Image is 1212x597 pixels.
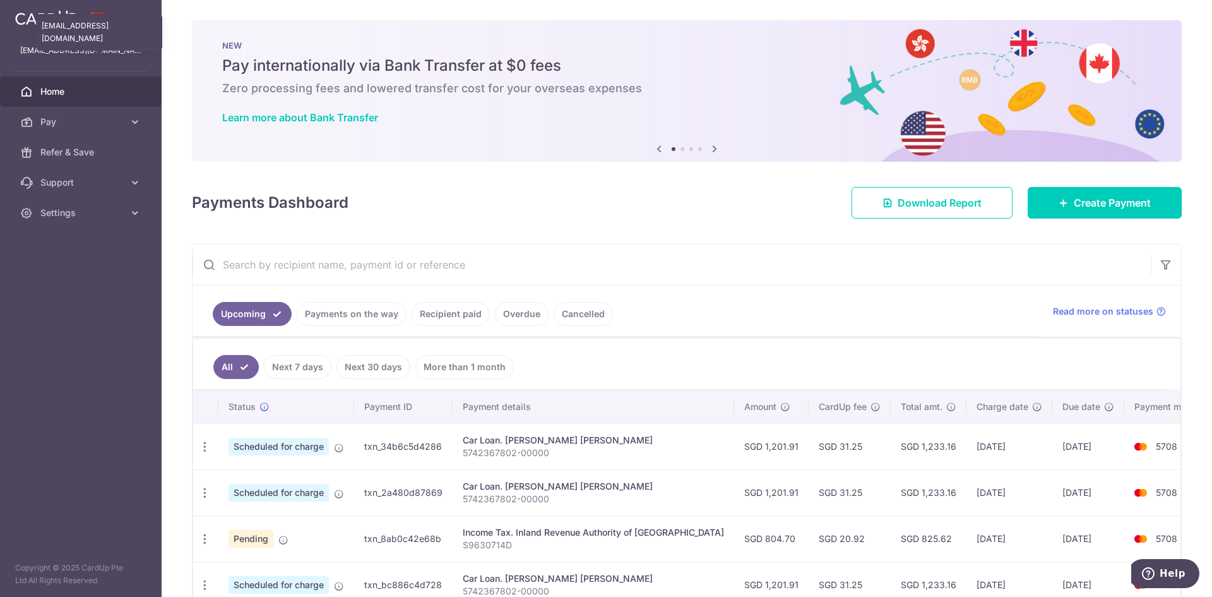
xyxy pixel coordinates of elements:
h5: Pay internationally via Bank Transfer at $0 fees [222,56,1151,76]
iframe: Opens a widget where you can find more information [1131,559,1199,591]
td: SGD 825.62 [891,516,966,562]
td: SGD 31.25 [809,423,891,469]
td: [DATE] [966,516,1052,562]
img: Bank Card [1128,577,1153,593]
a: Learn more about Bank Transfer [222,111,378,124]
a: Overdue [495,302,549,326]
span: Status [229,401,256,413]
a: All [213,355,259,379]
span: Download Report [898,195,982,210]
h4: Payments Dashboard [192,191,348,214]
span: CardUp fee [819,401,867,413]
a: Read more on statuses [1053,305,1166,318]
td: SGD 1,201.91 [734,469,809,516]
a: Create Payment [1028,187,1182,219]
span: Scheduled for charge [229,438,329,455]
img: CardUp [15,10,77,25]
a: More than 1 month [415,355,514,379]
span: Amount [744,401,776,413]
td: [DATE] [1052,516,1124,562]
img: Bank Card [1128,485,1153,500]
td: SGD 1,201.91 [734,423,809,469]
p: [EMAIL_ADDRESS][DOMAIN_NAME] [20,44,141,57]
td: [DATE] [966,423,1052,469]
td: SGD 20.92 [809,516,891,562]
h6: Zero processing fees and lowered transfer cost for your overseas expenses [222,81,1151,96]
a: Next 7 days [264,355,331,379]
td: SGD 1,233.16 [891,423,966,469]
img: Bank Card [1128,531,1153,546]
td: txn_8ab0c42e68b [354,516,453,562]
img: Bank Card [1128,439,1153,454]
div: Car Loan. [PERSON_NAME] [PERSON_NAME] [463,572,724,585]
p: 5742367802-00000 [463,493,724,505]
span: Read more on statuses [1053,305,1153,318]
span: Due date [1062,401,1100,413]
td: SGD 804.70 [734,516,809,562]
th: Payment details [453,390,734,423]
td: [DATE] [966,469,1052,516]
input: Search by recipient name, payment id or reference [193,244,1151,285]
td: [DATE] [1052,469,1124,516]
div: Car Loan. [PERSON_NAME] [PERSON_NAME] [463,480,724,493]
a: Payments on the way [297,302,407,326]
td: txn_34b6c5d4286 [354,423,453,469]
span: Scheduled for charge [229,484,329,502]
th: Payment ID [354,390,453,423]
span: 5708 [1156,533,1177,544]
a: Next 30 days [336,355,410,379]
td: txn_2a480d87869 [354,469,453,516]
span: Charge date [977,401,1028,413]
span: Create Payment [1074,195,1151,210]
p: 5742367802-00000 [463,447,724,459]
p: S9630714D [463,539,724,552]
span: Pending [229,530,273,548]
div: Car Loan. [PERSON_NAME] [PERSON_NAME] [463,434,724,447]
span: Total amt. [901,401,942,413]
img: Bank transfer banner [192,20,1182,162]
span: Support [40,176,124,189]
span: Settings [40,207,124,219]
a: Upcoming [213,302,292,326]
span: Scheduled for charge [229,576,329,594]
p: NEW [222,40,1151,51]
td: [DATE] [1052,423,1124,469]
td: SGD 1,233.16 [891,469,966,516]
a: Recipient paid [412,302,490,326]
span: 5708 [1156,441,1177,452]
div: Income Tax. Inland Revenue Authority of [GEOGRAPHIC_DATA] [463,526,724,539]
span: Pay [40,116,124,128]
div: [EMAIL_ADDRESS][DOMAIN_NAME] [36,14,162,51]
span: 5708 [1156,487,1177,498]
a: Cancelled [554,302,613,326]
span: Home [40,85,124,98]
a: Download Report [852,187,1013,219]
span: Refer & Save [40,146,124,159]
td: SGD 31.25 [809,469,891,516]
